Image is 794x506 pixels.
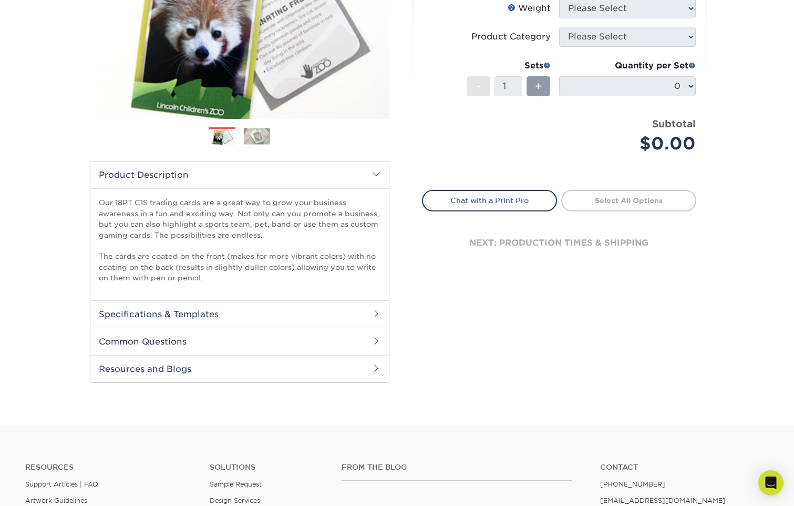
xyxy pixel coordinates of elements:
[342,463,572,472] h4: From the Blog
[471,31,551,43] div: Product Category
[600,480,665,488] a: [PHONE_NUMBER]
[559,59,696,72] div: Quantity per Set
[25,463,194,472] h4: Resources
[210,480,262,488] a: Sample Request
[3,474,89,502] iframe: Google Customer Reviews
[210,463,326,472] h4: Solutions
[508,2,551,15] div: Weight
[652,118,696,129] strong: Subtotal
[758,470,783,495] div: Open Intercom Messenger
[561,190,696,211] a: Select All Options
[600,497,726,504] a: [EMAIL_ADDRESS][DOMAIN_NAME]
[422,190,557,211] a: Chat with a Print Pro
[90,328,389,355] h2: Common Questions
[567,131,696,156] div: $0.00
[422,211,696,275] div: next: production times & shipping
[600,463,769,472] a: Contact
[209,128,235,146] img: Trading Cards 01
[90,300,389,328] h2: Specifications & Templates
[244,128,270,144] img: Trading Cards 02
[210,497,260,504] a: Design Services
[99,197,380,283] p: Our 18PT C1S trading cards are a great way to grow your business awareness in a fun and exciting ...
[535,78,542,94] span: +
[476,78,481,94] span: -
[90,161,389,188] h2: Product Description
[90,355,389,382] h2: Resources and Blogs
[467,59,551,72] div: Sets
